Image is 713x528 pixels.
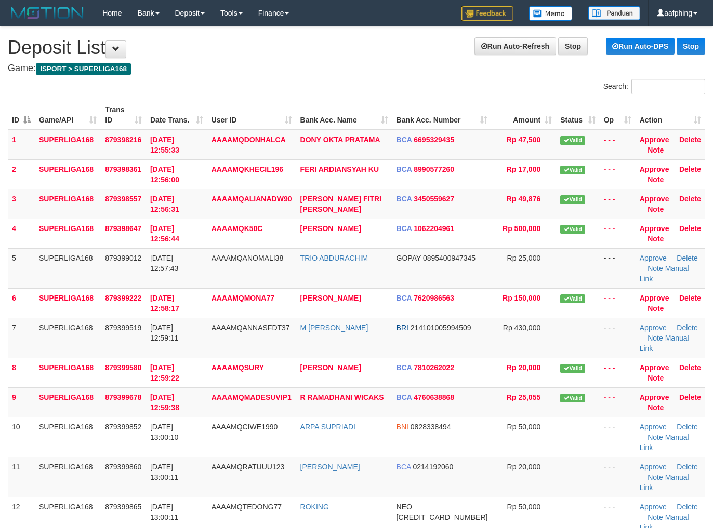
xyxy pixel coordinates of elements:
[560,166,585,174] span: Valid transaction
[397,503,412,511] span: NEO
[300,165,379,173] a: FERI ARDIANSYAH KU
[679,363,701,372] a: Delete
[560,294,585,303] span: Valid transaction
[677,423,697,431] a: Delete
[105,363,141,372] span: 879399580
[558,37,588,55] a: Stop
[105,165,141,173] span: 879398361
[397,136,412,144] span: BCA
[414,294,454,302] span: Copy 7620986563 to clipboard
[392,100,492,130] th: Bank Acc. Number: activate to sort column ascending
[8,159,35,189] td: 2
[150,423,179,441] span: [DATE] 13:00:10
[397,254,421,262] span: GOPAY
[150,165,179,184] span: [DATE] 12:56:00
[150,224,179,243] span: [DATE] 12:56:44
[679,165,701,173] a: Delete
[640,503,667,511] a: Approve
[35,387,101,417] td: SUPERLIGA168
[105,463,141,471] span: 879399860
[640,423,667,431] a: Approve
[677,254,697,262] a: Delete
[300,224,361,233] a: [PERSON_NAME]
[105,323,141,332] span: 879399519
[296,100,392,130] th: Bank Acc. Name: activate to sort column ascending
[507,254,541,262] span: Rp 25,000
[300,294,361,302] a: [PERSON_NAME]
[212,294,274,302] span: AAAAMQMONA77
[8,219,35,248] td: 4
[105,136,141,144] span: 879398216
[600,318,636,358] td: - - -
[8,387,35,417] td: 9
[8,189,35,219] td: 3
[640,393,669,401] a: Approve
[300,323,368,332] a: M [PERSON_NAME]
[600,417,636,457] td: - - -
[414,393,454,401] span: Copy 4760638868 to clipboard
[105,393,141,401] span: 879399678
[150,294,179,313] span: [DATE] 12:58:17
[105,423,141,431] span: 879399852
[212,323,290,332] span: AAAAMQANNASFDT37
[35,100,101,130] th: Game/API: activate to sort column ascending
[300,393,384,401] a: R RAMADHANI WICAKS
[648,403,664,412] a: Note
[212,195,292,203] span: AAAAMQALIANADW90
[212,423,278,431] span: AAAAMQCIWE1990
[640,254,667,262] a: Approve
[507,165,540,173] span: Rp 17,000
[600,358,636,387] td: - - -
[8,457,35,497] td: 11
[300,363,361,372] a: [PERSON_NAME]
[397,195,412,203] span: BCA
[8,417,35,457] td: 10
[105,254,141,262] span: 879399012
[300,503,329,511] a: ROKING
[640,165,669,173] a: Approve
[631,79,705,94] input: Search:
[600,189,636,219] td: - - -
[35,219,101,248] td: SUPERLIGA168
[207,100,296,130] th: User ID: activate to sort column ascending
[560,394,585,402] span: Valid transaction
[588,6,640,20] img: panduan.png
[397,463,411,471] span: BCA
[212,224,263,233] span: AAAAMQK50C
[414,224,454,233] span: Copy 1062204961 to clipboard
[648,205,664,213] a: Note
[503,294,540,302] span: Rp 150,000
[150,254,179,273] span: [DATE] 12:57:43
[648,235,664,243] a: Note
[414,165,454,173] span: Copy 8990577260 to clipboard
[507,423,541,431] span: Rp 50,000
[397,393,412,401] span: BCA
[397,323,408,332] span: BRI
[8,130,35,160] td: 1
[35,189,101,219] td: SUPERLIGA168
[212,254,284,262] span: AAAAMQANOMALI38
[648,513,663,521] a: Note
[300,463,360,471] a: [PERSON_NAME]
[677,38,705,55] a: Stop
[8,37,705,58] h1: Deposit List
[603,79,705,94] label: Search:
[150,363,179,382] span: [DATE] 12:59:22
[8,100,35,130] th: ID: activate to sort column descending
[679,195,701,203] a: Delete
[8,288,35,318] td: 6
[150,503,179,521] span: [DATE] 13:00:11
[507,195,540,203] span: Rp 49,876
[35,159,101,189] td: SUPERLIGA168
[600,288,636,318] td: - - -
[640,323,667,332] a: Approve
[679,136,701,144] a: Delete
[529,6,573,21] img: Button%20Memo.svg
[503,323,540,332] span: Rp 430,000
[397,423,408,431] span: BNI
[8,63,705,74] h4: Game:
[560,364,585,373] span: Valid transaction
[35,248,101,288] td: SUPERLIGA168
[35,457,101,497] td: SUPERLIGA168
[397,294,412,302] span: BCA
